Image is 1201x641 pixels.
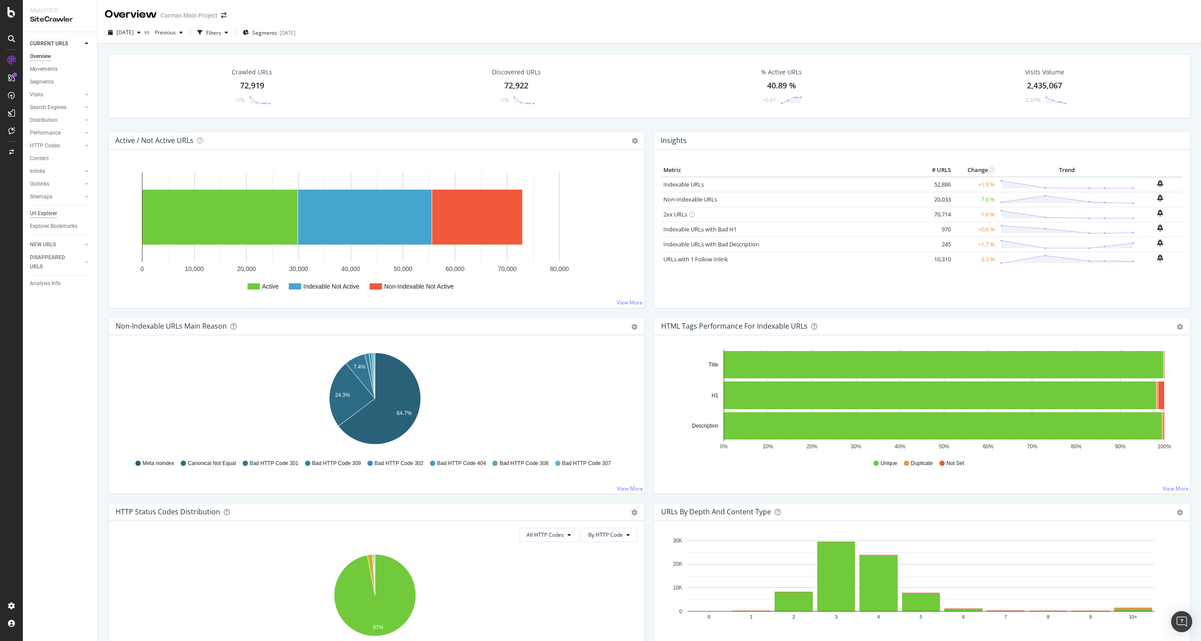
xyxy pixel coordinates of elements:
[1157,443,1171,450] text: 100%
[151,29,176,36] span: Previous
[30,240,82,249] a: NEW URLS
[235,96,244,104] div: -1%
[30,209,91,218] a: Url Explorer
[116,164,637,301] svg: A chart.
[661,507,771,516] div: URLs by Depth and Content Type
[30,39,82,48] a: CURRENT URLS
[673,561,682,567] text: 20K
[30,167,82,176] a: Inlinks
[895,443,905,450] text: 40%
[250,460,298,467] span: Bad HTTP Code 301
[946,460,964,467] span: Not Set
[663,195,717,203] a: Non-Indexable URLs
[1047,614,1049,619] text: 8
[499,96,509,104] div: -1%
[750,614,753,619] text: 1
[1024,96,1041,104] div: -2.37%
[312,460,361,467] span: Bad HTTP Code 309
[632,138,638,144] i: Options
[793,614,795,619] text: 2
[1004,614,1007,619] text: 7
[631,324,637,330] div: gear
[953,222,997,237] td: +0.6 %
[160,11,218,20] div: Carmax Main Project
[807,443,817,450] text: 20%
[30,103,82,112] a: Search Engines
[30,279,91,288] a: Analysis Info
[983,443,994,450] text: 60%
[30,253,82,271] a: DISAPPEARED URLS
[918,237,953,252] td: 245
[1089,614,1092,619] text: 9
[30,39,68,48] div: CURRENT URLS
[663,255,728,263] a: URLs with 1 Follow Inlink
[962,614,964,619] text: 6
[30,15,90,25] div: SiteCrawler
[262,283,279,290] text: Active
[30,141,82,150] a: HTTP Codes
[105,7,157,22] div: Overview
[30,154,91,163] a: Content
[384,283,454,290] text: Non-Indexable Not Active
[30,179,82,189] a: Outlinks
[30,65,91,74] a: Movements
[851,443,861,450] text: 30%
[151,26,186,40] button: Previous
[30,90,82,99] a: Visits
[1157,209,1163,216] div: bell-plus
[240,80,264,92] div: 72,919
[631,509,637,516] div: gear
[185,265,204,272] text: 10,000
[1157,224,1163,231] div: bell-plus
[30,192,52,201] div: Sitemaps
[661,322,808,330] div: HTML Tags Performance for Indexable URLs
[437,460,486,467] span: Bad HTTP Code 404
[562,460,611,467] span: Bad HTTP Code 307
[918,164,953,177] th: # URLS
[1157,239,1163,246] div: bell-plus
[953,192,997,207] td: -7.8 %
[953,207,997,222] td: -1.0 %
[1157,254,1163,261] div: bell-plus
[1177,324,1183,330] div: gear
[237,265,256,272] text: 20,000
[1027,443,1037,450] text: 70%
[1171,611,1192,632] div: Open Intercom Messenger
[1027,80,1062,92] div: 2,435,067
[116,349,634,451] div: A chart.
[30,141,60,150] div: HTTP Codes
[1129,614,1137,619] text: 10+
[446,265,465,272] text: 60,000
[679,608,682,615] text: 0
[30,52,51,61] div: Overview
[953,237,997,252] td: +1.7 %
[30,90,43,99] div: Visits
[492,68,541,77] div: Discovered URLs
[188,460,236,467] span: Canonical Not Equal
[353,364,366,370] text: 7.4%
[105,26,144,40] button: [DATE]
[206,29,221,37] div: Filters
[762,96,776,104] div: +0.97
[289,265,308,272] text: 30,000
[342,265,360,272] text: 40,000
[763,443,773,450] text: 10%
[918,177,953,192] td: 52,886
[1163,485,1189,492] a: View More
[550,265,569,272] text: 80,000
[116,507,220,516] div: HTTP Status Codes Distribution
[663,225,737,233] a: Indexable URLs with Bad H1
[30,77,54,87] div: Segments
[709,362,719,368] text: Title
[30,209,57,218] div: Url Explorer
[499,460,548,467] span: Bad HTTP Code 308
[30,279,61,288] div: Analysis Info
[953,252,997,267] td: -3.3 %
[673,538,682,544] text: 30K
[661,349,1180,451] svg: A chart.
[30,179,49,189] div: Outlinks
[617,299,643,306] a: View More
[30,116,58,125] div: Distribution
[911,460,933,467] span: Duplicate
